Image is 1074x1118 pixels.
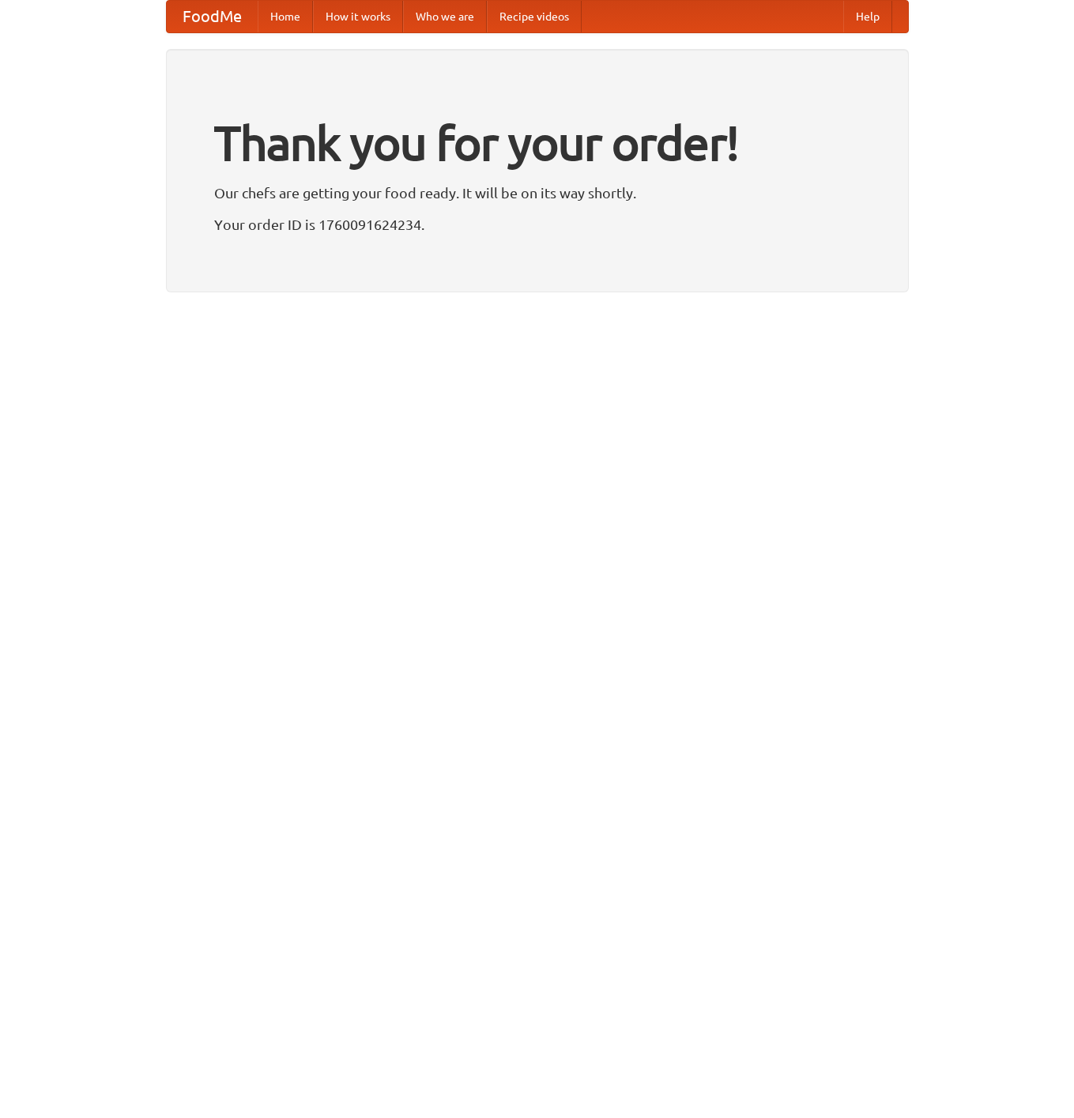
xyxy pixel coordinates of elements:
a: How it works [313,1,403,32]
a: Recipe videos [487,1,582,32]
a: Home [258,1,313,32]
p: Our chefs are getting your food ready. It will be on its way shortly. [214,181,861,205]
a: FoodMe [167,1,258,32]
h1: Thank you for your order! [214,105,861,181]
a: Who we are [403,1,487,32]
p: Your order ID is 1760091624234. [214,213,861,236]
a: Help [843,1,892,32]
